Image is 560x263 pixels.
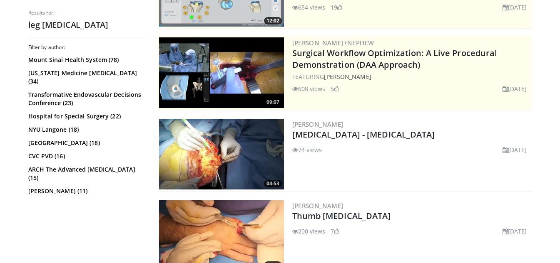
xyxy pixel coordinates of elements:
[28,112,143,120] a: Hospital for Special Surgery (22)
[159,119,284,189] a: 04:53
[292,84,326,93] li: 608 views
[28,152,143,160] a: CVC PVD (16)
[331,227,339,236] li: 7
[28,187,143,195] a: [PERSON_NAME] (11)
[292,3,326,12] li: 654 views
[264,17,282,25] span: 12:02
[28,69,143,86] a: [US_STATE] Medicine [MEDICAL_DATA] (34)
[292,72,530,81] div: FEATURING
[292,210,391,221] a: Thumb [MEDICAL_DATA]
[264,180,282,187] span: 04:53
[159,119,284,189] img: a65d029b-de48-4001-97d6-ae5cb8ed2e9f.300x170_q85_crop-smart_upscale.jpg
[292,145,322,154] li: 74 views
[28,56,143,64] a: Mount Sinai Health System (78)
[292,129,435,140] a: [MEDICAL_DATA] - [MEDICAL_DATA]
[28,139,143,147] a: [GEOGRAPHIC_DATA] (18)
[292,120,343,128] a: [PERSON_NAME]
[292,202,343,210] a: [PERSON_NAME]
[292,47,498,70] a: Surgical Workflow Optimization: A Live Procedural Demonstration (DAA Approach)
[28,91,143,107] a: Transformative Endovascular Decisions Conference (23)
[503,145,527,154] li: [DATE]
[292,227,326,236] li: 200 views
[28,125,143,134] a: NYU Langone (18)
[292,39,374,47] a: [PERSON_NAME]+Nephew
[28,44,145,51] h3: Filter by author:
[159,37,284,108] a: 09:07
[159,37,284,108] img: bcfc90b5-8c69-4b20-afee-af4c0acaf118.300x170_q85_crop-smart_upscale.jpg
[28,20,145,30] h2: leg [MEDICAL_DATA]
[331,84,339,93] li: 5
[264,98,282,106] span: 09:07
[28,165,143,182] a: ARCH The Advanced [MEDICAL_DATA] (15)
[503,3,527,12] li: [DATE]
[503,227,527,236] li: [DATE]
[331,3,342,12] li: 19
[503,84,527,93] li: [DATE]
[28,10,145,16] p: Results for:
[324,73,371,81] a: [PERSON_NAME]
